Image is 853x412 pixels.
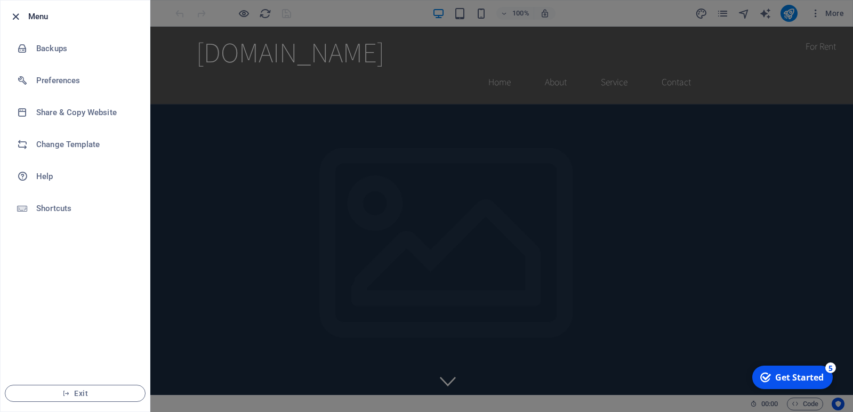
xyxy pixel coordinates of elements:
[5,385,146,402] button: Exit
[29,10,77,22] div: Get Started
[25,351,38,354] button: 2
[1,160,150,192] a: Help
[36,74,135,87] h6: Preferences
[754,9,802,31] div: For Rent
[36,170,135,183] h6: Help
[36,42,135,55] h6: Backups
[25,337,38,340] button: 1
[28,10,141,23] h6: Menu
[25,366,38,368] button: 3
[36,106,135,119] h6: Share & Copy Website
[36,202,135,215] h6: Shortcuts
[14,389,136,398] span: Exit
[36,138,135,151] h6: Change Template
[79,1,90,12] div: 5
[6,4,86,28] div: Get Started 5 items remaining, 0% complete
